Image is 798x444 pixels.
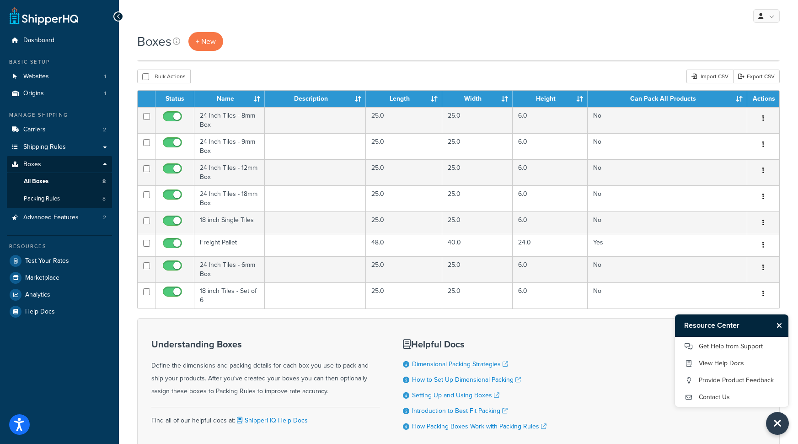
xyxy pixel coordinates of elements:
div: Find all of our helpful docs at: [151,407,380,427]
td: 25.0 [442,107,513,133]
a: Analytics [7,287,112,303]
span: Analytics [25,291,50,299]
td: 6.0 [513,159,588,185]
a: Provide Product Feedback [684,373,779,388]
li: Test Your Rates [7,253,112,269]
a: ShipperHQ Help Docs [235,416,308,425]
td: 25.0 [442,282,513,309]
td: No [588,256,747,282]
a: How Packing Boxes Work with Packing Rules [412,422,546,431]
td: 25.0 [366,133,442,159]
a: All Boxes 8 [7,173,112,190]
h1: Boxes [137,32,171,50]
span: Dashboard [23,37,54,44]
td: No [588,211,747,234]
li: Dashboard [7,32,112,49]
th: Name : activate to sort column ascending [194,91,265,107]
span: Boxes [23,161,41,168]
button: Bulk Actions [137,70,191,83]
h3: Understanding Boxes [151,339,380,349]
span: All Boxes [24,178,48,185]
td: 18 inch Tiles - Set of 6 [194,282,265,309]
a: Packing Rules 8 [7,190,112,207]
a: Boxes [7,156,112,173]
span: + New [196,36,216,47]
td: 25.0 [442,211,513,234]
button: Close Resource Center [766,412,789,435]
span: Websites [23,73,49,81]
li: All Boxes [7,173,112,190]
td: 25.0 [366,282,442,309]
td: No [588,282,747,309]
a: Export CSV [733,70,780,83]
td: 24 Inch Tiles - 18mm Box [194,185,265,211]
td: 48.0 [366,234,442,256]
span: 1 [104,73,106,81]
a: Setting Up and Using Boxes [412,390,499,400]
td: 25.0 [442,133,513,159]
span: Test Your Rates [25,257,69,265]
th: Height : activate to sort column ascending [513,91,588,107]
span: Marketplace [25,274,59,282]
li: Boxes [7,156,112,208]
h3: Resource Center [675,314,772,336]
td: 24 Inch Tiles - 8mm Box [194,107,265,133]
td: Yes [588,234,747,256]
span: Advanced Features [23,214,79,222]
a: Carriers 2 [7,121,112,138]
td: 25.0 [366,185,442,211]
td: 24 Inch Tiles - 6mm Box [194,256,265,282]
a: View Help Docs [684,356,779,371]
td: 6.0 [513,107,588,133]
td: 25.0 [366,211,442,234]
li: Advanced Features [7,209,112,226]
h3: Helpful Docs [403,339,546,349]
td: 25.0 [442,185,513,211]
td: 40.0 [442,234,513,256]
div: Manage Shipping [7,111,112,119]
td: No [588,133,747,159]
td: No [588,185,747,211]
a: How to Set Up Dimensional Packing [412,375,521,384]
span: Help Docs [25,308,55,316]
a: Advanced Features 2 [7,209,112,226]
td: 6.0 [513,282,588,309]
td: 25.0 [366,256,442,282]
span: Packing Rules [24,195,60,203]
td: 6.0 [513,256,588,282]
td: Freight Pallet [194,234,265,256]
span: Origins [23,90,44,97]
th: Can Pack All Products : activate to sort column ascending [588,91,747,107]
td: 18 inch Single Tiles [194,211,265,234]
td: No [588,107,747,133]
span: 8 [102,178,106,185]
td: 24.0 [513,234,588,256]
a: + New [188,32,223,51]
td: 25.0 [366,107,442,133]
li: Origins [7,85,112,102]
a: Websites 1 [7,68,112,85]
a: Help Docs [7,303,112,320]
li: Websites [7,68,112,85]
div: Basic Setup [7,58,112,66]
th: Length : activate to sort column ascending [366,91,442,107]
th: Status [155,91,194,107]
td: 25.0 [442,256,513,282]
a: Get Help from Support [684,339,779,354]
span: 2 [103,214,106,222]
a: Marketplace [7,270,112,286]
a: Shipping Rules [7,139,112,156]
span: Shipping Rules [23,143,66,151]
td: 25.0 [366,159,442,185]
div: Resources [7,243,112,250]
span: 2 [103,126,106,134]
td: 24 Inch Tiles - 12mm Box [194,159,265,185]
th: Actions [747,91,779,107]
td: No [588,159,747,185]
td: 25.0 [442,159,513,185]
a: Origins 1 [7,85,112,102]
